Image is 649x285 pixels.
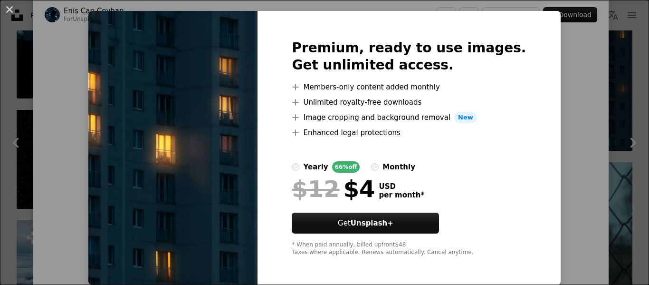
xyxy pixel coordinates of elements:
[382,161,415,173] div: monthly
[292,81,526,93] li: Members-only content added monthly
[292,177,339,201] span: $12
[292,97,526,108] li: Unlimited royalty-free downloads
[292,177,375,201] div: $4
[88,11,258,285] img: premium_photo-1738451201702-6099431434d9
[351,219,393,227] strong: Unsplash+
[292,213,439,234] button: GetUnsplash+
[371,163,379,171] input: monthly
[292,112,526,123] li: Image cropping and background removal
[292,39,526,74] h2: Premium, ready to use images. Get unlimited access.
[379,182,424,191] span: USD
[292,127,526,138] li: Enhanced legal protections
[454,112,477,123] span: New
[292,241,526,256] div: * When paid annually, billed upfront $48 Taxes where applicable. Renews automatically. Cancel any...
[292,163,299,171] input: yearly66%off
[303,161,328,173] div: yearly
[332,161,360,173] div: 66% off
[379,191,424,199] span: per month *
